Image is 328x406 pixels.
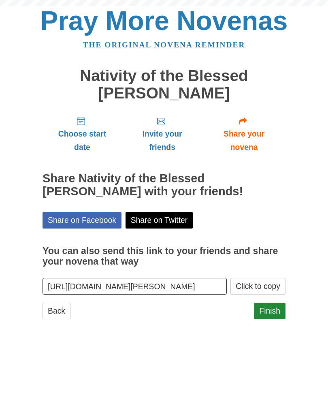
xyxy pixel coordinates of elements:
a: Share your novena [202,110,285,158]
a: Pray More Novenas [40,6,288,36]
span: Choose start date [51,127,114,154]
a: Back [43,303,70,319]
span: Invite your friends [130,127,194,154]
a: Share on Facebook [43,212,121,229]
a: Choose start date [43,110,122,158]
button: Click to copy [230,278,285,295]
h2: Share Nativity of the Blessed [PERSON_NAME] with your friends! [43,172,285,198]
h1: Nativity of the Blessed [PERSON_NAME] [43,67,285,102]
a: Share on Twitter [126,212,193,229]
a: Finish [254,303,285,319]
a: The original novena reminder [83,41,245,49]
a: Invite your friends [122,110,202,158]
h3: You can also send this link to your friends and share your novena that way [43,246,285,267]
span: Share your novena [211,127,277,154]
